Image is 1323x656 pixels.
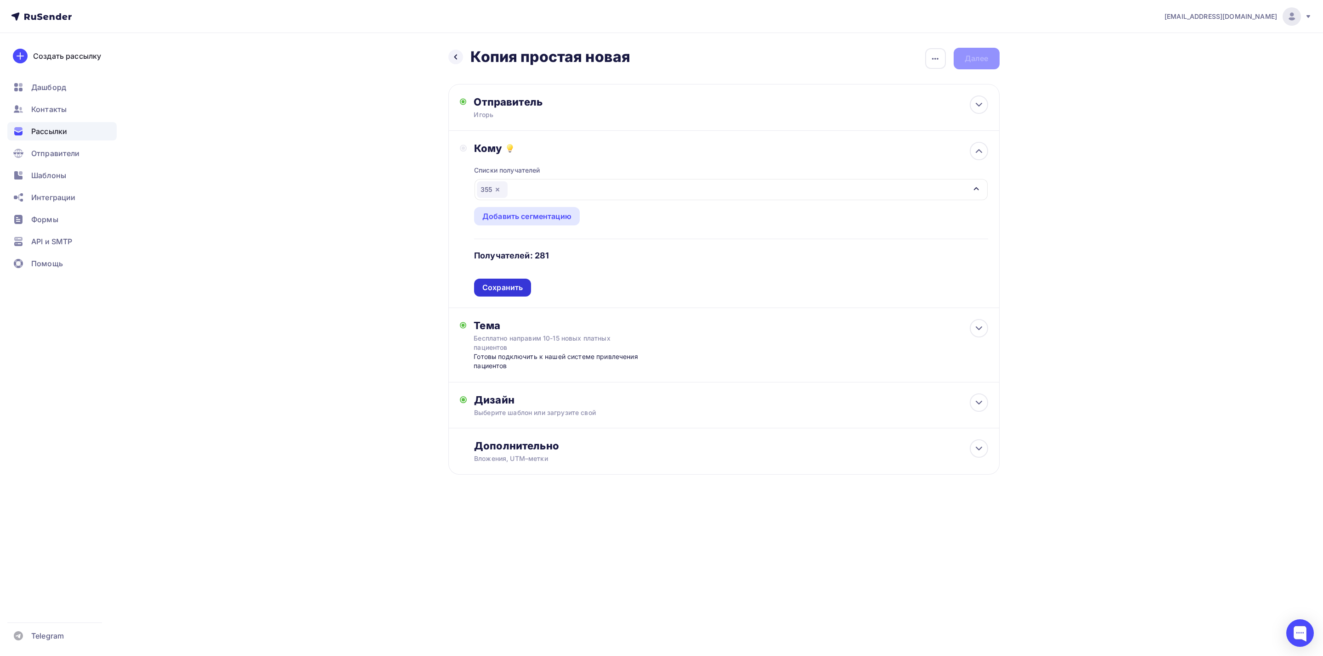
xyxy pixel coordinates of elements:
span: Формы [31,214,58,225]
span: Отправители [31,148,80,159]
span: Помощь [31,258,63,269]
div: Выберите шаблон или загрузите свой [474,408,937,417]
span: Дашборд [31,82,66,93]
h2: Копия простая новая [470,48,631,66]
div: Вложения, UTM–метки [474,454,937,463]
div: Бесплатно направим 10-15 новых платных пациентов [474,334,637,352]
div: Сохранить [482,282,523,293]
div: 355 [477,181,508,198]
span: Рассылки [31,126,67,137]
span: Шаблоны [31,170,66,181]
div: Добавить сегментацию [482,211,571,222]
a: [EMAIL_ADDRESS][DOMAIN_NAME] [1165,7,1312,26]
div: Списки получателей [474,166,540,175]
div: Дизайн [474,393,988,406]
span: Контакты [31,104,67,115]
a: Контакты [7,100,117,118]
span: Telegram [31,630,64,641]
div: Дополнительно [474,439,988,452]
button: 355 [474,179,988,201]
div: Готовы подключить к нашей системе привлечения пациентов [474,352,655,371]
a: Формы [7,210,117,229]
div: Создать рассылку [33,50,101,62]
a: Отправители [7,144,117,163]
span: Интеграции [31,192,75,203]
div: Тема [474,319,655,332]
a: Дашборд [7,78,117,96]
div: Отправитель [474,95,673,108]
a: Шаблоны [7,166,117,185]
a: Рассылки [7,122,117,140]
div: Кому [474,142,988,155]
span: [EMAIL_ADDRESS][DOMAIN_NAME] [1165,12,1277,21]
span: API и SMTP [31,236,72,247]
h4: Получателей: 281 [474,250,549,261]
div: Игорь [474,110,653,119]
